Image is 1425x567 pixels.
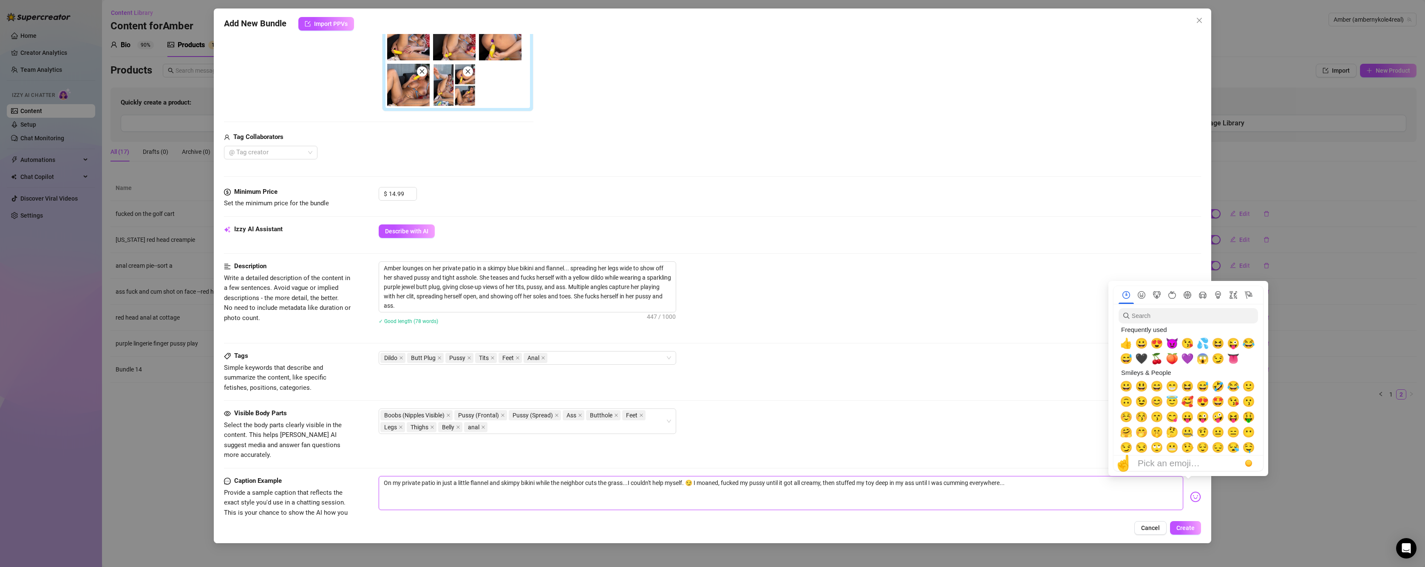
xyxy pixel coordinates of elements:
[527,353,539,363] span: Anal
[380,422,405,432] span: Legs
[456,425,460,429] span: close
[555,413,559,417] span: close
[234,188,278,196] strong: Minimum Price
[385,228,428,235] span: Describe with AI
[509,410,561,420] span: Pussy (Spread)
[384,411,445,420] span: Boobs (Nipples Visible)
[501,413,505,417] span: close
[449,353,465,363] span: Pussy
[234,262,266,270] strong: Description
[379,224,435,238] button: Describe with AI
[234,477,282,485] strong: Caption Example
[1176,524,1195,531] span: Create
[387,64,430,106] img: media
[234,409,287,417] strong: Visible Body Parts
[446,413,450,417] span: close
[234,352,248,360] strong: Tags
[411,353,436,363] span: Butt Plug
[442,422,454,432] span: Belly
[590,411,612,420] span: Butthole
[437,356,442,360] span: close
[224,17,286,31] span: Add New Bundle
[468,422,479,432] span: anal
[384,422,397,432] span: Legs
[639,413,643,417] span: close
[224,476,231,486] span: message
[1134,521,1167,535] button: Cancel
[407,353,444,363] span: Butt Plug
[224,421,342,459] span: Select the body parts clearly visible in the content. This helps [PERSON_NAME] AI suggest media a...
[1141,524,1160,531] span: Cancel
[1196,17,1203,24] span: close
[233,133,283,141] strong: Tag Collaborators
[379,318,438,324] span: ✓ Good length (78 words)
[578,413,582,417] span: close
[224,261,231,272] span: align-left
[438,422,462,432] span: Belly
[614,413,618,417] span: close
[622,410,646,420] span: Feet
[626,411,637,420] span: Feet
[419,68,425,74] span: close
[387,18,430,60] img: media
[305,21,311,27] span: import
[1396,538,1417,558] div: Open Intercom Messenger
[467,356,471,360] span: close
[224,364,326,391] span: Simple keywords that describe and summarize the content, like specific fetishes, positions, categ...
[298,17,354,31] button: Import PPVs
[224,132,230,142] span: user
[224,199,329,207] span: Set the minimum price for the bundle
[380,410,453,420] span: Boobs (Nipples Visible)
[314,20,348,27] span: Import PPVs
[1190,491,1201,502] img: svg%3e
[224,187,231,197] span: dollar
[1193,17,1206,24] span: Close
[563,410,584,420] span: Ass
[411,422,428,432] span: Thighs
[384,353,397,363] span: Dildo
[380,353,405,363] span: Dildo
[445,353,473,363] span: Pussy
[524,353,547,363] span: Anal
[513,411,553,420] span: Pussy (Spread)
[479,353,489,363] span: Tits
[407,422,436,432] span: Thighs
[1170,521,1201,535] button: Create
[379,476,1183,510] textarea: On my private patio in just a little flannel and skimpy bikini while the neighbor cuts the grass....
[490,356,495,360] span: close
[454,410,507,420] span: Pussy (Frontal)
[433,18,476,60] img: media
[224,410,231,417] span: eye
[481,425,485,429] span: close
[541,356,545,360] span: close
[379,262,676,312] textarea: Amber lounges on her private patio in a skimpy blue bikini and flannel... spreading her legs wide...
[586,410,620,420] span: Butthole
[475,353,497,363] span: Tits
[433,64,476,106] img: media
[224,489,348,527] span: Provide a sample caption that reflects the exact style you'd use in a chatting session. This is y...
[479,18,521,60] img: media
[399,425,403,429] span: close
[399,356,403,360] span: close
[224,353,231,360] span: tag
[234,225,283,233] strong: Izzy AI Assistant
[1193,14,1206,27] button: Close
[502,353,514,363] span: Feet
[499,353,522,363] span: Feet
[516,356,520,360] span: close
[430,425,434,429] span: close
[464,422,487,432] span: anal
[458,411,499,420] span: Pussy (Frontal)
[567,411,576,420] span: Ass
[465,68,471,74] span: close
[224,274,351,322] span: Write a detailed description of the content in a few sentences. Avoid vague or implied descriptio...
